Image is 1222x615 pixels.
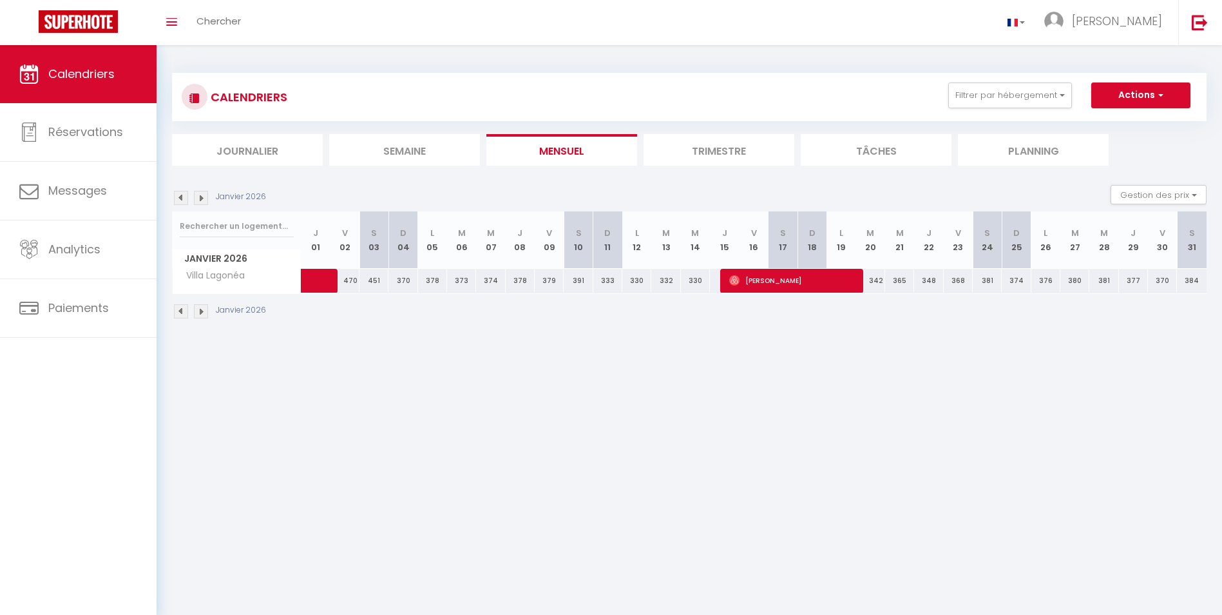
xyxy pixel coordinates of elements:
[430,227,434,239] abbr: L
[388,269,417,293] div: 370
[729,268,855,293] span: [PERSON_NAME]
[342,227,348,239] abbr: V
[973,269,1002,293] div: 381
[1089,269,1118,293] div: 381
[388,211,417,269] th: 04
[914,211,943,269] th: 22
[39,10,118,33] img: Super Booking
[418,269,447,293] div: 378
[914,269,943,293] div: 348
[301,211,330,269] th: 01
[476,269,505,293] div: 374
[476,211,505,269] th: 07
[1148,269,1177,293] div: 370
[622,269,651,293] div: 330
[1089,211,1118,269] th: 28
[681,211,710,269] th: 14
[622,211,651,269] th: 12
[216,304,266,317] p: Janvier 2026
[313,227,318,239] abbr: J
[1060,211,1089,269] th: 27
[944,269,973,293] div: 368
[866,227,874,239] abbr: M
[722,227,727,239] abbr: J
[769,211,797,269] th: 17
[447,269,476,293] div: 373
[856,269,885,293] div: 342
[1131,227,1136,239] abbr: J
[691,227,699,239] abbr: M
[180,215,294,238] input: Rechercher un logement...
[885,269,914,293] div: 365
[1031,211,1060,269] th: 26
[926,227,931,239] abbr: J
[1091,83,1190,108] button: Actions
[955,227,961,239] abbr: V
[644,134,794,166] li: Trimestre
[175,269,248,283] span: Villa Lagonéa
[486,134,637,166] li: Mensuel
[651,269,680,293] div: 332
[1002,269,1031,293] div: 374
[48,66,115,82] span: Calendriers
[359,269,388,293] div: 451
[359,211,388,269] th: 03
[662,227,670,239] abbr: M
[856,211,885,269] th: 20
[593,269,622,293] div: 333
[809,227,816,239] abbr: D
[546,227,552,239] abbr: V
[1160,227,1165,239] abbr: V
[801,134,951,166] li: Tâches
[487,227,495,239] abbr: M
[535,211,564,269] th: 09
[172,134,323,166] li: Journalier
[710,211,739,269] th: 15
[681,269,710,293] div: 330
[1013,227,1020,239] abbr: D
[984,227,990,239] abbr: S
[797,211,826,269] th: 18
[447,211,476,269] th: 06
[944,211,973,269] th: 23
[604,227,611,239] abbr: D
[1044,12,1064,31] img: ...
[48,124,123,140] span: Réservations
[1072,13,1162,29] span: [PERSON_NAME]
[1148,211,1177,269] th: 30
[506,269,535,293] div: 378
[1060,269,1089,293] div: 380
[1177,269,1207,293] div: 384
[1177,211,1207,269] th: 31
[371,227,377,239] abbr: S
[948,83,1072,108] button: Filtrer par hébergement
[958,134,1109,166] li: Planning
[173,249,301,268] span: Janvier 2026
[1111,185,1207,204] button: Gestion des prix
[329,134,480,166] li: Semaine
[739,211,768,269] th: 16
[593,211,622,269] th: 11
[896,227,904,239] abbr: M
[1100,227,1108,239] abbr: M
[1119,269,1148,293] div: 377
[973,211,1002,269] th: 24
[635,227,639,239] abbr: L
[1044,227,1047,239] abbr: L
[651,211,680,269] th: 13
[207,83,287,112] h3: CALENDRIERS
[400,227,406,239] abbr: D
[576,227,582,239] abbr: S
[535,269,564,293] div: 379
[48,300,109,316] span: Paiements
[1189,227,1195,239] abbr: S
[458,227,466,239] abbr: M
[839,227,843,239] abbr: L
[1002,211,1031,269] th: 25
[330,211,359,269] th: 02
[751,227,757,239] abbr: V
[1192,14,1208,30] img: logout
[196,14,241,28] span: Chercher
[564,269,593,293] div: 391
[564,211,593,269] th: 10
